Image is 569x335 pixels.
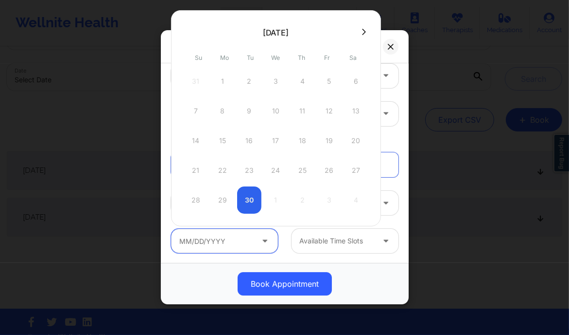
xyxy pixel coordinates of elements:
a: Recurring [292,152,398,177]
abbr: Sunday [195,54,202,61]
input: MM/DD/YYYY [171,229,278,253]
abbr: Monday [220,54,229,61]
abbr: Friday [325,54,330,61]
abbr: Tuesday [247,54,254,61]
div: [DATE] [263,28,289,37]
abbr: Thursday [298,54,305,61]
abbr: Saturday [349,54,357,61]
div: Appointment information: [164,136,405,146]
abbr: Wednesday [272,54,280,61]
button: Book Appointment [238,273,332,296]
